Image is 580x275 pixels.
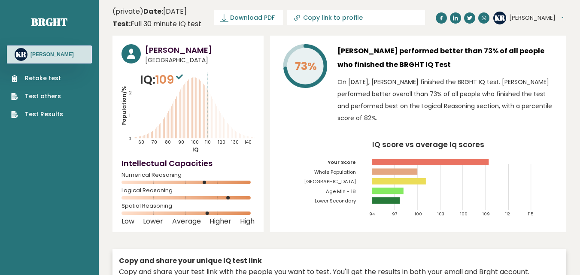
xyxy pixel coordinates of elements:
tspan: 1 [129,112,131,119]
tspan: Population/% [120,86,128,126]
span: Logical Reasoning [121,189,255,192]
tspan: 2 [129,90,132,96]
tspan: 100 [415,211,422,217]
p: IQ: [140,71,185,88]
tspan: 90 [178,139,184,145]
tspan: Lower Secondary [315,197,356,204]
a: Brght [31,15,67,29]
tspan: 60 [138,139,144,145]
text: KR [495,12,505,22]
span: Low [121,220,134,223]
span: Spatial Reasoning [121,204,255,208]
tspan: 109 [483,211,490,217]
b: Test: [112,19,131,29]
tspan: 120 [219,139,226,145]
div: Full 30 minute IQ test [112,19,201,29]
tspan: Age Min - 18 [326,188,356,195]
span: 109 [155,72,185,88]
tspan: IQ [193,146,199,153]
div: Copy and share your unique IQ test link [119,256,560,266]
span: Download PDF [230,13,275,22]
tspan: 110 [206,139,211,145]
tspan: 103 [437,211,444,217]
tspan: 115 [528,211,533,217]
tspan: 100 [192,139,199,145]
tspan: 94 [369,211,375,217]
p: On [DATE], [PERSON_NAME] finished the BRGHT IQ test. [PERSON_NAME] performed better overall than ... [337,76,557,124]
tspan: 0 [128,136,131,142]
tspan: 80 [165,139,171,145]
h3: [PERSON_NAME] [30,51,74,58]
a: Test Results [11,110,63,119]
span: Higher [210,220,231,223]
tspan: 106 [460,211,468,217]
tspan: 73% [295,59,317,74]
span: [GEOGRAPHIC_DATA] [145,56,255,65]
tspan: 97 [392,211,397,217]
a: Test others [11,92,63,101]
button: [PERSON_NAME] [509,14,564,22]
time: [DATE] [143,6,187,17]
tspan: Whole Population [314,169,356,175]
b: Date: [143,6,163,16]
span: Numerical Reasoning [121,173,255,177]
div: (private) [112,6,201,29]
a: Retake test [11,74,63,83]
span: Average [172,220,201,223]
span: High [240,220,255,223]
tspan: 130 [231,139,239,145]
a: Download PDF [214,10,283,25]
span: Lower [143,220,163,223]
tspan: [GEOGRAPHIC_DATA] [304,178,356,185]
h4: Intellectual Capacities [121,157,255,169]
tspan: IQ score vs average Iq scores [372,139,484,150]
tspan: Your Score [328,159,356,166]
text: KR [16,49,27,59]
h3: [PERSON_NAME] performed better than 73% of all people who finished the BRGHT IQ Test [337,44,557,72]
tspan: 140 [245,139,252,145]
h3: [PERSON_NAME] [145,44,255,56]
tspan: 70 [152,139,158,145]
tspan: 112 [506,211,510,217]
